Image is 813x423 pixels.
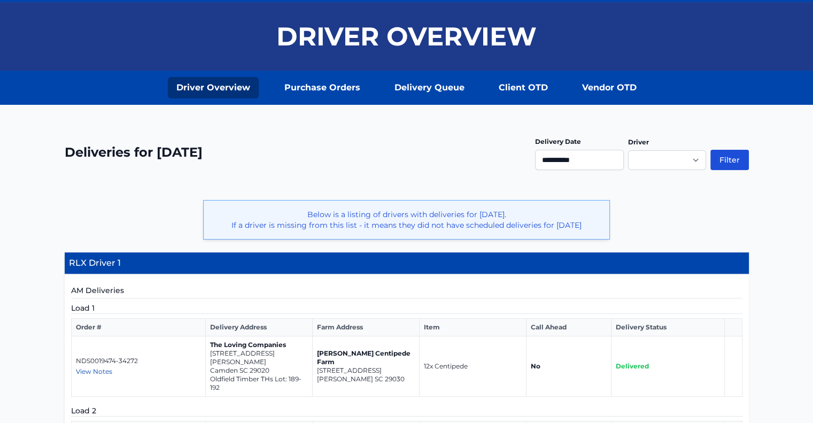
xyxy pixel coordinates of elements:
[420,319,526,336] th: Item
[76,367,112,375] span: View Notes
[71,319,206,336] th: Order #
[526,319,611,336] th: Call Ahead
[276,24,537,49] h1: Driver Overview
[65,144,203,161] h2: Deliveries for [DATE]
[317,366,415,375] p: [STREET_ADDRESS]
[65,252,749,274] h4: RLX Driver 1
[210,341,308,349] p: The Loving Companies
[616,362,649,370] span: Delivered
[710,150,749,170] button: Filter
[210,375,308,392] p: Oldfield Timber THs Lot: 189-192
[535,150,624,170] input: Use the arrow keys to pick a date
[317,375,415,383] p: [PERSON_NAME] SC 29030
[210,349,308,366] p: [STREET_ADDRESS][PERSON_NAME]
[531,362,540,370] strong: No
[212,209,601,230] p: Below is a listing of drivers with deliveries for [DATE]. If a driver is missing from this list -...
[611,319,725,336] th: Delivery Status
[76,357,202,365] p: NDS0019474-34272
[420,336,526,397] td: 12x Centipede
[71,303,742,314] h5: Load 1
[574,77,645,98] a: Vendor OTD
[628,138,649,146] label: Driver
[168,77,259,98] a: Driver Overview
[386,77,473,98] a: Delivery Queue
[71,405,742,417] h5: Load 2
[210,366,308,375] p: Camden SC 29020
[317,349,415,366] p: [PERSON_NAME] Centipede Farm
[71,285,742,298] h5: AM Deliveries
[535,137,581,145] label: Delivery Date
[276,77,369,98] a: Purchase Orders
[206,319,313,336] th: Delivery Address
[490,77,556,98] a: Client OTD
[313,319,420,336] th: Farm Address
